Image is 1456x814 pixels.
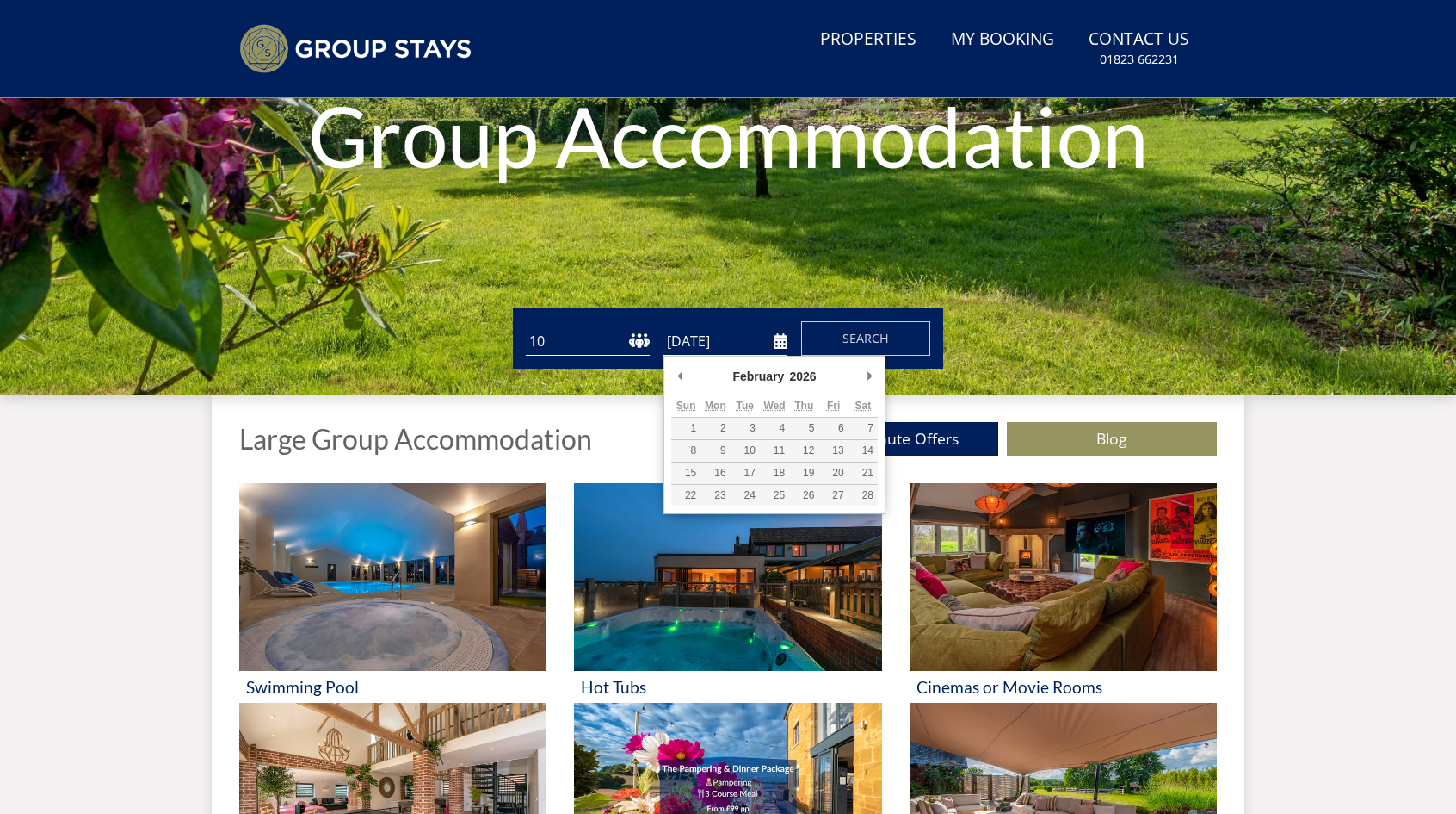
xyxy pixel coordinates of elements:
[861,364,878,389] button: Next Month
[671,364,688,389] button: Previous Month
[700,440,730,462] button: 9
[827,400,840,412] abbr: Friday
[671,440,700,462] button: 8
[818,485,848,506] button: 27
[916,678,1210,696] h3: Cinemas or Movie Rooms
[731,463,760,484] button: 17
[705,400,726,412] abbr: Monday
[760,485,789,506] button: 25
[736,400,753,412] abbr: Tuesday
[700,463,730,484] button: 16
[848,463,878,484] button: 21
[581,678,874,696] h3: Hot Tubs
[246,678,540,696] h3: Swimming Pool
[789,463,818,484] button: 19
[801,321,930,356] button: Search
[239,24,472,73] img: Group Stays
[731,440,760,462] button: 10
[671,463,700,484] button: 15
[671,418,700,439] button: 1
[760,440,789,462] button: 11
[818,418,848,439] button: 6
[760,418,789,439] button: 4
[818,440,848,462] button: 13
[663,327,787,356] input: Arrival Date
[789,418,818,439] button: 5
[848,418,878,439] button: 7
[787,364,818,389] div: 2026
[760,463,789,484] button: 18
[848,440,878,462] button: 14
[944,21,1061,59] a: My Booking
[788,422,998,456] a: Last Minute Offers
[731,485,760,506] button: 24
[730,364,787,389] div: February
[910,483,1217,671] img: 'Cinemas or Movie Rooms' - Large Group Accommodation Holiday Ideas
[574,483,881,671] img: 'Hot Tubs' - Large Group Accommodation Holiday Ideas
[1007,422,1217,456] a: Blog
[239,483,546,671] img: 'Swimming Pool' - Large Group Accommodation Holiday Ideas
[794,400,813,412] abbr: Thursday
[842,330,889,346] span: Search
[1082,21,1196,77] a: Contact Us01823 662231
[910,483,1217,703] a: 'Cinemas or Movie Rooms' - Large Group Accommodation Holiday Ideas Cinemas or Movie Rooms
[700,485,730,506] button: 23
[700,418,730,439] button: 2
[855,400,872,412] abbr: Saturday
[239,424,592,454] h1: Large Group Accommodation
[671,485,700,506] button: 22
[818,463,848,484] button: 20
[813,21,923,59] a: Properties
[574,483,881,703] a: 'Hot Tubs' - Large Group Accommodation Holiday Ideas Hot Tubs
[239,483,546,703] a: 'Swimming Pool' - Large Group Accommodation Holiday Ideas Swimming Pool
[731,418,760,439] button: 3
[848,485,878,506] button: 28
[789,485,818,506] button: 26
[1100,51,1179,68] small: 01823 662231
[763,400,785,412] abbr: Wednesday
[676,400,696,412] abbr: Sunday
[789,440,818,462] button: 12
